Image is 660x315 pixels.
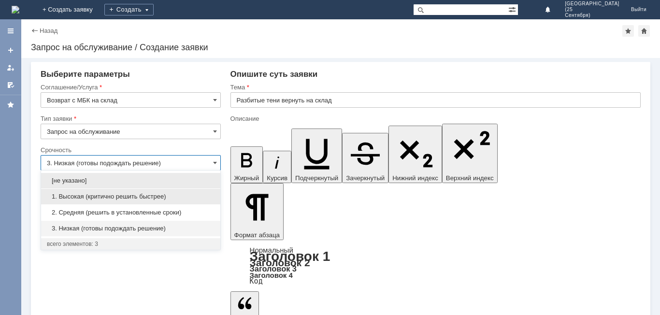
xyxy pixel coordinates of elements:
button: Формат абзаца [230,183,284,240]
span: Выберите параметры [41,70,130,79]
div: Запрос на обслуживание / Создание заявки [31,43,650,52]
a: Заголовок 3 [250,264,297,273]
button: Нижний индекс [388,126,442,183]
span: 1. Высокая (критично решить быстрее) [47,193,215,200]
span: Нижний индекс [392,174,438,182]
a: Заголовок 4 [250,271,293,279]
a: Создать заявку [3,43,18,58]
div: Тип заявки [41,115,219,122]
div: Срочность [41,147,219,153]
button: Верхний индекс [442,124,498,183]
button: Зачеркнутый [342,133,388,183]
div: Создать [104,4,154,15]
div: Тема [230,84,639,90]
div: разбились тени relouis pro eyeshadow satin Тон 33 camel. Штрихкод 4810438018814 в 11:35 [DATE]. П... [4,4,141,27]
span: (25 [565,7,619,13]
button: Курсив [263,151,291,183]
div: всего элементов: 3 [47,240,215,248]
div: Описание [230,115,639,122]
a: Мои согласования [3,77,18,93]
span: 2. Средняя (решить в установленные сроки) [47,209,215,216]
div: Сделать домашней страницей [638,25,650,37]
span: Формат абзаца [234,231,280,239]
div: Добавить в избранное [622,25,634,37]
span: Зачеркнутый [346,174,385,182]
div: Соглашение/Услуга [41,84,219,90]
a: Перейти на домашнюю страницу [12,6,19,14]
span: Расширенный поиск [508,4,518,14]
span: Сентября) [565,13,619,18]
span: Подчеркнутый [295,174,338,182]
button: Подчеркнутый [291,129,342,183]
div: Формат абзаца [230,247,641,285]
button: Жирный [230,146,263,183]
span: [не указано] [47,177,215,185]
span: 3. Низкая (готовы подождать решение) [47,225,215,232]
a: Нормальный [250,246,293,254]
a: Мои заявки [3,60,18,75]
span: Верхний индекс [446,174,494,182]
span: Курсив [267,174,287,182]
a: Назад [40,27,57,34]
span: Опишите суть заявки [230,70,318,79]
span: Жирный [234,174,259,182]
span: [GEOGRAPHIC_DATA] [565,1,619,7]
img: logo [12,6,19,14]
a: Заголовок 2 [250,257,310,268]
a: Код [250,277,263,286]
a: Заголовок 1 [250,249,330,264]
